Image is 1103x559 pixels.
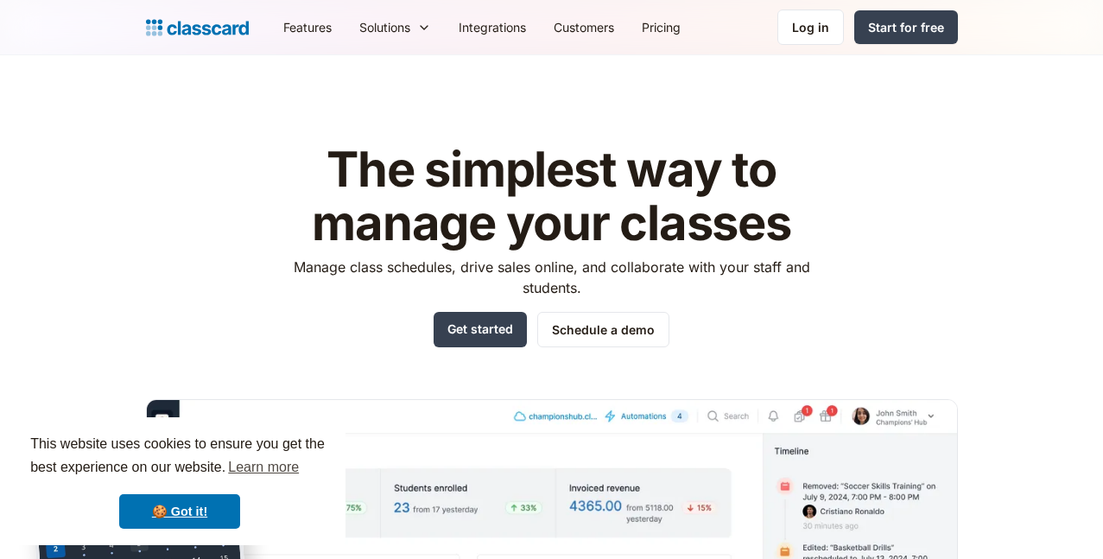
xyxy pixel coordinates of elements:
a: dismiss cookie message [119,494,240,529]
div: cookieconsent [14,417,345,545]
a: home [146,16,249,40]
a: Integrations [445,8,540,47]
a: Start for free [854,10,958,44]
div: Solutions [345,8,445,47]
a: Schedule a demo [537,312,669,347]
a: Customers [540,8,628,47]
div: Start for free [868,18,944,36]
div: Log in [792,18,829,36]
a: Features [269,8,345,47]
p: Manage class schedules, drive sales online, and collaborate with your staff and students. [277,257,826,298]
a: Log in [777,10,844,45]
div: Solutions [359,18,410,36]
a: Pricing [628,8,694,47]
h1: The simplest way to manage your classes [277,143,826,250]
a: Get started [434,312,527,347]
span: This website uses cookies to ensure you get the best experience on our website. [30,434,329,480]
a: learn more about cookies [225,454,301,480]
